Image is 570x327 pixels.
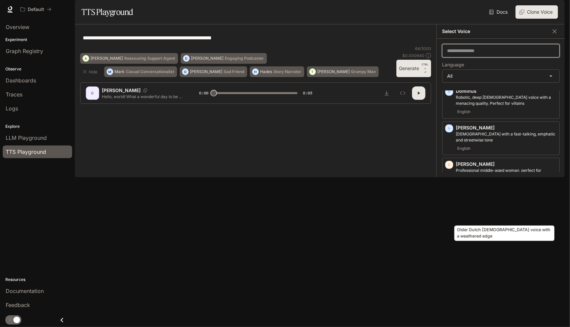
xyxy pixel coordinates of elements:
button: HHadesStory Narrator [250,66,304,77]
p: CTRL + [422,62,428,70]
p: Story Narrator [273,70,301,74]
button: T[PERSON_NAME]Grumpy Man [307,66,379,77]
button: Clone Voice [516,5,558,19]
p: [PERSON_NAME] [456,161,557,168]
div: H [252,66,258,77]
div: T [310,66,316,77]
p: Reassuring Support Agent [124,56,175,60]
span: 0:03 [303,90,312,96]
span: English [456,144,472,152]
p: $ 0.000640 [402,53,424,58]
div: Older Dutch [DEMOGRAPHIC_DATA] voice with a weathered edge [454,226,555,241]
p: Engaging Podcaster [225,56,264,60]
p: [PERSON_NAME] [191,56,223,60]
p: Casual Conversationalist [126,70,174,74]
button: Download audio [380,86,393,100]
p: Language [442,62,464,67]
p: Default [28,7,44,12]
div: M [107,66,113,77]
p: Dominus [456,88,557,94]
div: C [87,88,98,98]
p: Professional middle-aged woman, perfect for narrations and voiceovers [456,168,557,180]
p: [PERSON_NAME] [456,124,557,131]
p: ⏎ [422,62,428,74]
button: Hide [80,66,102,77]
button: O[PERSON_NAME]Sad Friend [180,66,247,77]
button: Copy Voice ID [141,88,150,92]
p: 64 / 1000 [415,46,431,51]
div: A [83,53,89,64]
a: Docs [488,5,510,19]
p: Mark [115,70,125,74]
button: D[PERSON_NAME]Engaging Podcaster [181,53,267,64]
p: Robotic, deep male voice with a menacing quality. Perfect for villains [456,94,557,106]
button: All workspaces [17,3,54,16]
p: [PERSON_NAME] [317,70,350,74]
p: [PERSON_NAME] [90,56,123,60]
span: 0:00 [199,90,208,96]
div: All [442,70,559,82]
button: A[PERSON_NAME]Reassuring Support Agent [80,53,178,64]
p: Hello, world! What a wonderful day to be a text-to-speech model! [102,94,183,99]
button: MMarkCasual Conversationalist [104,66,177,77]
p: Male with a fast-talking, emphatic and streetwise tone [456,131,557,143]
p: [PERSON_NAME] [102,87,141,94]
p: Grumpy Man [351,70,376,74]
div: D [183,53,189,64]
button: Inspect [396,86,409,100]
button: GenerateCTRL +⏎ [396,60,431,77]
div: O [182,66,188,77]
p: [PERSON_NAME] [190,70,222,74]
p: Hades [260,70,272,74]
p: Sad Friend [224,70,244,74]
span: English [456,108,472,116]
h1: TTS Playground [81,5,133,19]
